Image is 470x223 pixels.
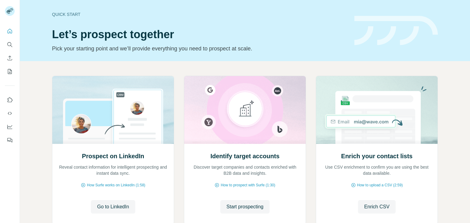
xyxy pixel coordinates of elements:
[5,53,15,64] button: Enrich CSV
[52,11,347,17] div: Quick start
[5,26,15,37] button: Quick start
[358,200,396,214] button: Enrich CSV
[5,66,15,77] button: My lists
[5,94,15,105] button: Use Surfe on LinkedIn
[316,76,438,144] img: Enrich your contact lists
[364,203,390,210] span: Enrich CSV
[211,152,280,160] h2: Identify target accounts
[226,203,263,210] span: Start prospecting
[52,28,347,41] h1: Let’s prospect together
[91,200,135,214] button: Go to LinkedIn
[357,182,403,188] span: How to upload a CSV (2:59)
[341,152,412,160] h2: Enrich your contact lists
[82,152,144,160] h2: Prospect on LinkedIn
[5,108,15,119] button: Use Surfe API
[87,182,145,188] span: How Surfe works on LinkedIn (1:58)
[220,200,270,214] button: Start prospecting
[5,39,15,50] button: Search
[322,164,431,176] p: Use CSV enrichment to confirm you are using the best data available.
[184,76,306,144] img: Identify target accounts
[221,182,275,188] span: How to prospect with Surfe (1:30)
[354,16,438,46] img: banner
[52,76,174,144] img: Prospect on LinkedIn
[52,44,347,53] p: Pick your starting point and we’ll provide everything you need to prospect at scale.
[97,203,129,210] span: Go to LinkedIn
[5,135,15,146] button: Feedback
[58,164,168,176] p: Reveal contact information for intelligent prospecting and instant data sync.
[190,164,300,176] p: Discover target companies and contacts enriched with B2B data and insights.
[5,121,15,132] button: Dashboard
